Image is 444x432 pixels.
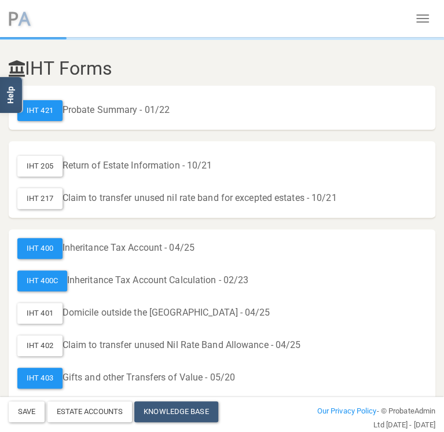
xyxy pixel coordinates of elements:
div: IHT 400C [17,270,67,291]
div: Probate Summary - 01/22 [17,100,427,121]
button: Save [9,401,45,422]
a: Knowledge Base [134,401,218,422]
div: Inheritance Tax Account - 04/25 [17,238,427,259]
div: IHT 421 [17,100,63,121]
div: Estate Accounts [47,401,133,422]
a: Our Privacy Policy [317,407,377,415]
div: IHT 400 [17,238,63,259]
div: Claim to transfer unused nil rate band for excepted estates - 10/21 [17,188,427,209]
div: IHT 401 [17,303,63,324]
div: IHT 217 [17,188,63,209]
div: IHT 403 [17,368,63,389]
div: Gifts and other Transfers of Value - 05/20 [17,368,427,389]
div: Return of Estate Information - 10/21 [17,156,427,177]
div: Inheritance Tax Account Calculation - 02/23 [17,270,427,291]
span: A [19,6,30,31]
div: Claim to transfer unused Nil Rate Band Allowance - 04/25 [17,335,427,356]
div: IHT 402 [17,335,63,356]
div: Domicile outside the [GEOGRAPHIC_DATA] - 04/25 [17,303,427,324]
h3: IHT Forms [9,58,435,79]
div: - © ProbateAdmin Ltd [DATE] - [DATE] [296,404,444,432]
span: P [8,6,19,31]
div: IHT 205 [17,156,63,177]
